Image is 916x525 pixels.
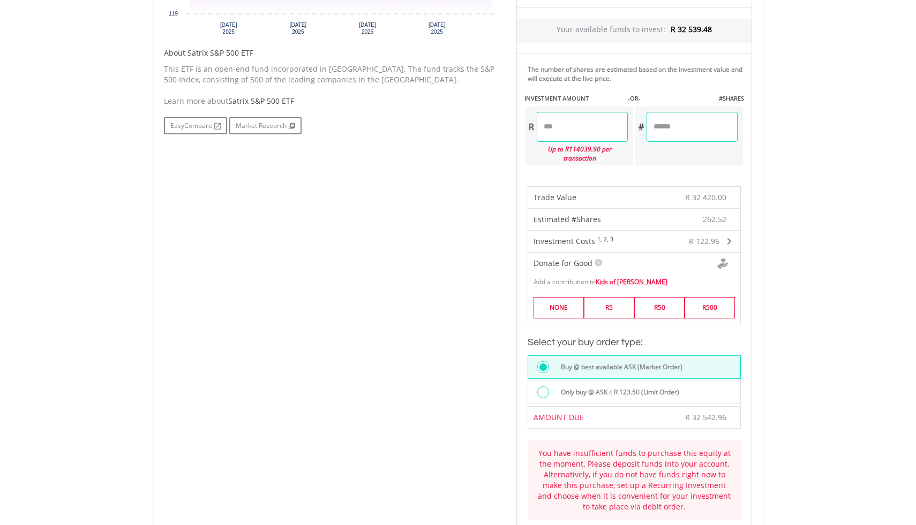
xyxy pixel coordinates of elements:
[524,94,589,103] label: INVESTMENT AMOUNT
[534,236,595,246] span: Investment Costs
[164,117,227,134] a: EasyCompare
[534,258,592,268] span: Donate for Good
[229,117,302,134] a: Market Research
[290,22,307,35] text: [DATE] 2025
[703,214,726,225] span: 262.52
[534,192,576,202] span: Trade Value
[528,335,741,350] h3: Select your buy order type:
[220,22,237,35] text: [DATE] 2025
[164,64,500,85] p: This ETF is an open-end fund incorporated in [GEOGRAPHIC_DATA]. The fund tracks the S&P 500 Index...
[685,412,726,422] span: R 32 542.96
[528,272,740,286] div: Add a contribution to
[597,235,613,243] sup: 1, 2, 3
[517,19,752,43] div: Your available funds to invest:
[685,192,726,202] span: R 32 420.00
[528,65,747,83] div: The number of shares are estimated based on the investment value and will execute at the live price.
[596,277,667,286] a: Kids of [PERSON_NAME]
[634,297,685,318] label: R50
[554,386,680,398] label: Only buy @ ASK ≤ R 123.50 (Limit Order)
[717,258,728,269] img: Donte For Good
[534,214,601,224] span: Estimated #Shares
[429,22,446,35] text: [DATE] 2025
[584,297,634,318] label: R5
[525,142,628,165] div: Up to R114039.90 per transaction
[628,94,641,103] label: -OR-
[635,112,647,142] div: #
[534,412,584,422] span: AMOUNT DUE
[534,297,584,318] label: NONE
[554,361,682,373] label: Buy @ best available ASK (Market Order)
[536,448,733,512] div: You have insufficient funds to purchase this equity at the moment. Please deposit funds into your...
[719,94,744,103] label: #SHARES
[228,96,294,106] span: Satrix S&P 500 ETF
[685,297,735,318] label: R500
[169,11,178,17] text: 119
[164,96,500,106] div: Learn more about
[164,48,500,58] h5: About Satrix S&P 500 ETF
[671,24,712,34] span: R 32 539.48
[359,22,376,35] text: [DATE] 2025
[525,112,537,142] div: R
[689,236,719,246] span: R 122.96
